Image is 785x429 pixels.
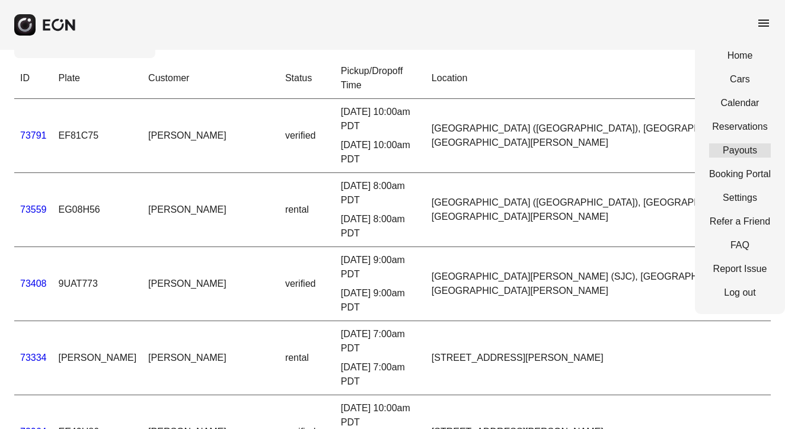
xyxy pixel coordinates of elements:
td: [PERSON_NAME] [142,247,279,321]
a: 73559 [20,204,47,214]
td: [PERSON_NAME] [53,321,143,395]
td: 9UAT773 [53,247,143,321]
td: EG08H56 [53,173,143,247]
td: [GEOGRAPHIC_DATA] ([GEOGRAPHIC_DATA]), [GEOGRAPHIC_DATA] / [GEOGRAPHIC_DATA][PERSON_NAME] [426,99,771,173]
td: rental [279,173,335,247]
div: [DATE] 8:00am PDT [341,179,420,207]
td: [GEOGRAPHIC_DATA][PERSON_NAME] (SJC), [GEOGRAPHIC_DATA] / [GEOGRAPHIC_DATA][PERSON_NAME] [426,247,771,321]
td: [PERSON_NAME] [142,173,279,247]
a: Payouts [709,143,771,158]
a: Reservations [709,120,771,134]
td: EF81C75 [53,99,143,173]
td: [STREET_ADDRESS][PERSON_NAME] [426,321,771,395]
td: [PERSON_NAME] [142,99,279,173]
div: [DATE] 8:00am PDT [341,212,420,241]
td: verified [279,247,335,321]
td: verified [279,99,335,173]
a: Log out [709,286,771,300]
a: Refer a Friend [709,214,771,229]
a: 73408 [20,278,47,289]
div: [DATE] 7:00am PDT [341,327,420,356]
td: [GEOGRAPHIC_DATA] ([GEOGRAPHIC_DATA]), [GEOGRAPHIC_DATA] / [GEOGRAPHIC_DATA][PERSON_NAME] [426,173,771,247]
td: [PERSON_NAME] [142,321,279,395]
a: Cars [709,72,771,87]
div: [DATE] 10:00am PDT [341,138,420,167]
th: Customer [142,58,279,99]
div: [DATE] 7:00am PDT [341,360,420,389]
span: menu [757,16,771,30]
a: Settings [709,191,771,205]
a: 73334 [20,353,47,363]
a: Booking Portal [709,167,771,181]
th: Pickup/Dropoff Time [335,58,426,99]
td: rental [279,321,335,395]
a: 73791 [20,130,47,140]
div: [DATE] 9:00am PDT [341,286,420,315]
th: Plate [53,58,143,99]
div: [DATE] 10:00am PDT [341,105,420,133]
a: Calendar [709,96,771,110]
th: Location [426,58,771,99]
div: [DATE] 9:00am PDT [341,253,420,281]
th: Status [279,58,335,99]
a: Report Issue [709,262,771,276]
a: FAQ [709,238,771,252]
a: Home [709,49,771,63]
th: ID [14,58,53,99]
